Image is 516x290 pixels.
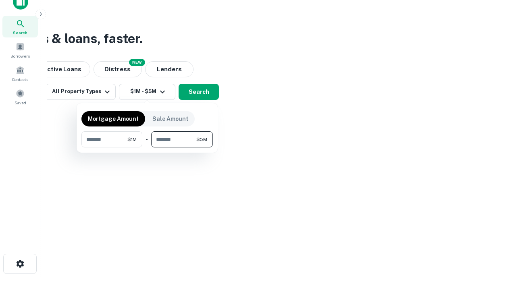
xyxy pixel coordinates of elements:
[146,131,148,147] div: -
[127,136,137,143] span: $1M
[196,136,207,143] span: $5M
[152,114,188,123] p: Sale Amount
[476,200,516,238] iframe: Chat Widget
[88,114,139,123] p: Mortgage Amount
